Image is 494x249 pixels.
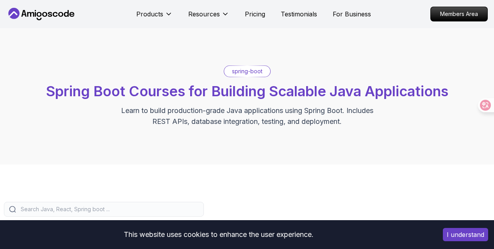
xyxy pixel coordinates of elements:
a: Pricing [245,9,265,19]
input: Search Java, React, Spring boot ... [19,205,199,213]
button: Accept cookies [443,228,488,241]
button: Products [136,9,173,25]
a: Testimonials [281,9,317,19]
div: This website uses cookies to enhance the user experience. [6,226,431,243]
button: Resources [188,9,229,25]
p: Resources [188,9,220,19]
a: Members Area [430,7,488,21]
p: Learn to build production-grade Java applications using Spring Boot. Includes REST APIs, database... [116,105,378,127]
span: Spring Boot Courses for Building Scalable Java Applications [46,83,448,100]
p: Members Area [431,7,487,21]
p: spring-boot [232,67,262,75]
p: Products [136,9,163,19]
a: For Business [333,9,371,19]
